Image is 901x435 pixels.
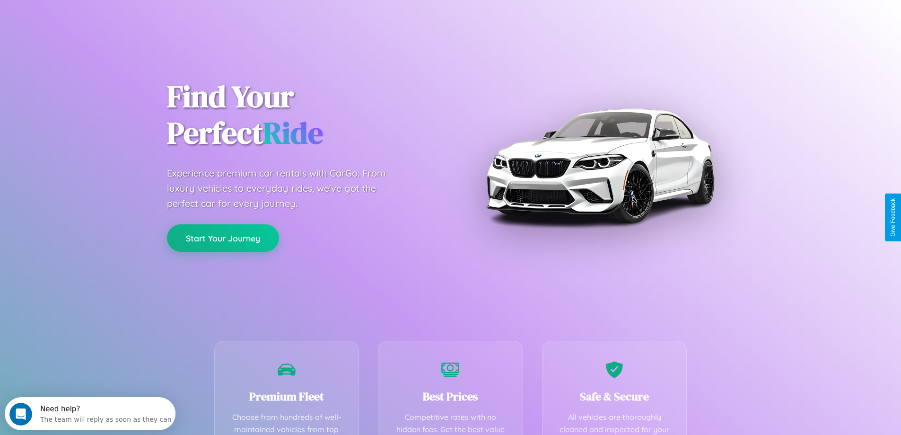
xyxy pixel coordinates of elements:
span: Ride [263,112,323,153]
div: The team will reply as soon as they can [35,16,167,26]
p: Experience premium car rentals with CarGo. From luxury vehicles to everyday rides, we've got the ... [167,166,403,211]
img: Premium BMW car rental vehicle [481,47,718,284]
iframe: Intercom live chat discovery launcher [5,397,175,430]
div: Open Intercom Messenger [4,4,176,30]
h3: Best Prices [393,389,508,404]
h3: Safe & Secure [557,389,673,404]
h3: Premium Fleet [229,389,345,404]
button: Start Your Journey [167,224,279,252]
div: Give Feedback [890,198,896,237]
h1: Find Your Perfect [167,79,437,151]
div: Need help? [35,8,167,16]
iframe: Intercom live chat [9,403,32,426]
